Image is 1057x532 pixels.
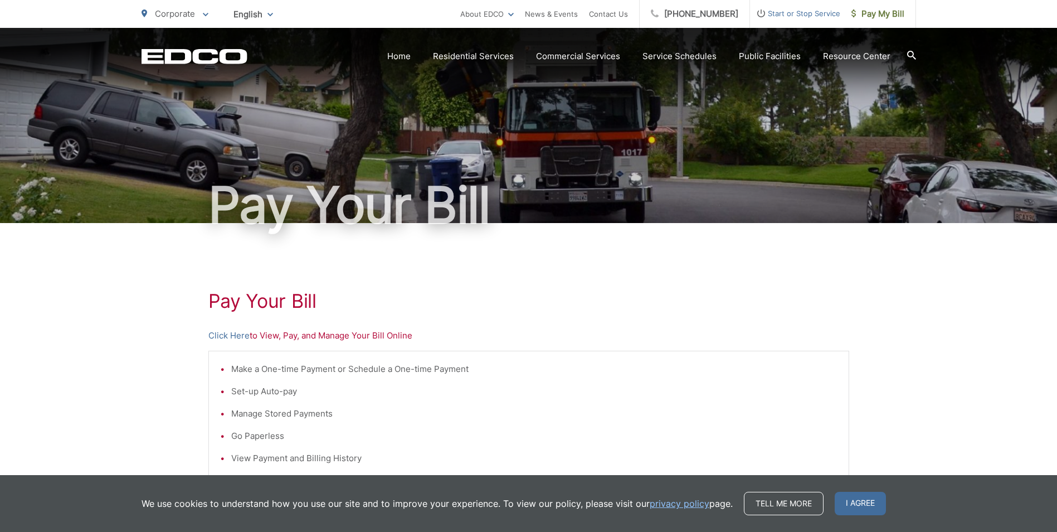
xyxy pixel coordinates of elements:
[231,385,837,398] li: Set-up Auto-pay
[231,429,837,443] li: Go Paperless
[589,7,628,21] a: Contact Us
[739,50,801,63] a: Public Facilities
[536,50,620,63] a: Commercial Services
[650,497,709,510] a: privacy policy
[208,329,849,342] p: to View, Pay, and Manage Your Bill Online
[231,362,837,376] li: Make a One-time Payment or Schedule a One-time Payment
[851,7,904,21] span: Pay My Bill
[208,290,849,312] h1: Pay Your Bill
[433,50,514,63] a: Residential Services
[835,492,886,515] span: I agree
[142,49,247,64] a: EDCD logo. Return to the homepage.
[208,329,250,342] a: Click Here
[231,452,837,465] li: View Payment and Billing History
[460,7,514,21] a: About EDCO
[231,407,837,420] li: Manage Stored Payments
[387,50,411,63] a: Home
[225,4,281,24] span: English
[642,50,717,63] a: Service Schedules
[525,7,578,21] a: News & Events
[142,177,916,233] h1: Pay Your Bill
[142,497,733,510] p: We use cookies to understand how you use our site and to improve your experience. To view our pol...
[823,50,890,63] a: Resource Center
[744,492,824,515] a: Tell me more
[155,8,195,19] span: Corporate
